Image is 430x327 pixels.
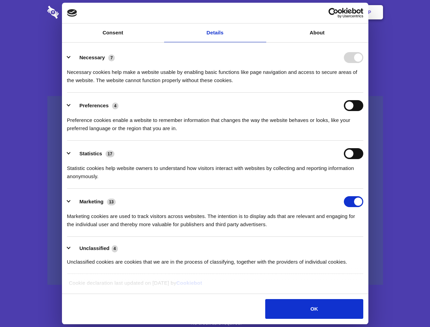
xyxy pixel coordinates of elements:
img: logo-wordmark-white-trans-d4663122ce5f474addd5e946df7df03e33cb6a1c49d2221995e7729f52c070b2.svg [47,6,106,19]
span: 17 [106,151,114,157]
span: 4 [112,103,118,109]
button: Preferences (4) [67,100,123,111]
a: Wistia video thumbnail [47,96,383,285]
button: Marketing (13) [67,196,120,207]
a: Login [309,2,338,23]
a: Pricing [200,2,229,23]
a: Usercentrics Cookiebot - opens in a new window [304,8,363,18]
a: Consent [62,24,164,42]
a: About [266,24,368,42]
label: Marketing [79,199,103,204]
a: Details [164,24,266,42]
iframe: Drift Widget Chat Controller [396,293,422,319]
button: Unclassified (4) [67,244,122,253]
img: logo [67,9,77,17]
div: Statistic cookies help website owners to understand how visitors interact with websites by collec... [67,159,363,181]
label: Preferences [79,103,109,108]
button: Necessary (7) [67,52,119,63]
h4: Auto-redaction of sensitive data, encrypted data sharing and self-destructing private chats. Shar... [47,62,383,84]
label: Statistics [79,151,102,156]
span: 7 [108,54,115,61]
div: Preference cookies enable a website to remember information that changes the way the website beha... [67,111,363,133]
span: 4 [112,245,118,252]
div: Unclassified cookies are cookies that we are in the process of classifying, together with the pro... [67,253,363,266]
h1: Eliminate Slack Data Loss. [47,31,383,55]
a: Contact [276,2,307,23]
div: Necessary cookies help make a website usable by enabling basic functions like page navigation and... [67,63,363,84]
span: 13 [107,199,116,205]
label: Necessary [79,54,105,60]
button: OK [265,299,363,319]
a: Cookiebot [176,280,202,286]
div: Marketing cookies are used to track visitors across websites. The intention is to display ads tha... [67,207,363,229]
div: Cookie declaration last updated on [DATE] by [64,279,366,292]
button: Statistics (17) [67,148,119,159]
